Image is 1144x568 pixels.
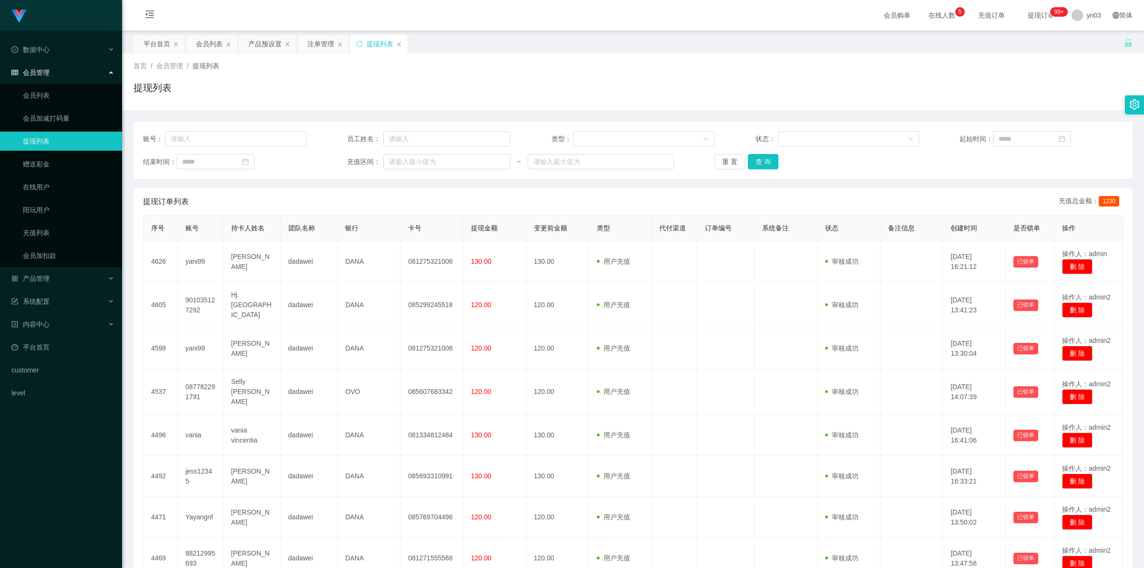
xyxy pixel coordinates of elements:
span: 充值订单 [973,12,1010,19]
td: [DATE] 16:41:06 [943,415,1006,456]
span: 会员管理 [156,62,183,70]
span: 130.00 [471,258,491,265]
span: 状态 [825,224,838,232]
td: 4605 [143,282,178,328]
td: DANA [337,282,400,328]
div: 提现列表 [367,35,393,53]
button: 已锁单 [1013,386,1038,398]
i: 图标: sync [356,41,363,47]
span: 操作人：admin2 [1062,337,1111,344]
span: 创建时间 [950,224,977,232]
i: 图标: down [908,136,913,143]
td: DANA [337,456,400,497]
button: 重 置 [715,154,745,169]
input: 请输入最大值为 [528,154,674,169]
i: 图标: check-circle-o [11,46,18,53]
td: dadawei [281,415,338,456]
span: 用户充值 [597,344,630,352]
i: 图标: profile [11,321,18,328]
span: 订单编号 [705,224,732,232]
i: 图标: down [703,136,709,143]
td: 081275321008 [400,241,463,282]
span: 团队名称 [288,224,315,232]
td: 901035127292 [178,282,224,328]
span: 代付渠道 [659,224,686,232]
td: 130.00 [526,456,589,497]
td: [PERSON_NAME] [224,456,281,497]
span: 内容中心 [11,320,50,328]
span: 用户充值 [597,301,630,309]
span: 操作人：admin2 [1062,506,1111,513]
i: 图标: close [225,41,231,47]
span: 审核成功 [825,388,858,395]
button: 删 除 [1062,302,1093,318]
button: 已锁单 [1013,430,1038,441]
span: 130.00 [471,431,491,439]
span: 用户充值 [597,554,630,562]
td: 120.00 [526,282,589,328]
span: / [151,62,153,70]
span: 持卡人姓名 [231,224,265,232]
span: 结束时间： [143,157,176,167]
p: 5 [958,7,961,17]
td: dadawei [281,497,338,538]
a: level [11,383,114,403]
i: 图标: close [173,41,179,47]
td: 4598 [143,328,178,369]
button: 删 除 [1062,474,1093,489]
td: 4626 [143,241,178,282]
td: 4471 [143,497,178,538]
i: 图标: appstore-o [11,275,18,282]
input: 请输入 [383,131,511,146]
button: 删 除 [1062,433,1093,448]
input: 请输入 [165,131,306,146]
td: 120.00 [526,497,589,538]
span: 审核成功 [825,344,858,352]
td: dadawei [281,456,338,497]
td: DANA [337,415,400,456]
button: 已锁单 [1013,553,1038,564]
td: [PERSON_NAME] [224,241,281,282]
span: 系统备注 [762,224,789,232]
span: 提现订单 [1023,12,1059,19]
td: [DATE] 13:30:04 [943,328,1006,369]
span: 操作人：admin2 [1062,423,1111,431]
button: 已锁单 [1013,343,1038,354]
td: OVO [337,369,400,415]
button: 已锁单 [1013,299,1038,311]
i: 图标: close [337,41,343,47]
span: 审核成功 [825,301,858,309]
span: 审核成功 [825,554,858,562]
span: 类型： [552,134,574,144]
img: logo.9652507e.png [11,10,27,23]
span: 用户充值 [597,513,630,521]
button: 删 除 [1062,515,1093,530]
sup: 5 [955,7,965,17]
span: 账号 [185,224,199,232]
td: 130.00 [526,241,589,282]
span: 卡号 [408,224,421,232]
a: 会员列表 [23,86,114,105]
a: 会员加扣款 [23,246,114,265]
span: 会员管理 [11,69,50,76]
i: 图标: global [1113,12,1119,19]
td: dadawei [281,328,338,369]
td: Yayangnf [178,497,224,538]
td: [DATE] 16:21:12 [943,241,1006,282]
span: 1230 [1099,196,1119,207]
span: 120.00 [471,554,491,562]
span: 操作人：admin2 [1062,465,1111,472]
td: [PERSON_NAME] [224,497,281,538]
span: 120.00 [471,344,491,352]
a: 赠送彩金 [23,155,114,174]
span: 提现金额 [471,224,498,232]
td: Hj. [GEOGRAPHIC_DATA] [224,282,281,328]
td: [PERSON_NAME] [224,328,281,369]
td: [DATE] 16:33:21 [943,456,1006,497]
span: 审核成功 [825,258,858,265]
div: 产品预设置 [248,35,282,53]
i: 图标: menu-fold [133,0,166,31]
div: 充值总金额： [1059,196,1123,207]
td: 085769704496 [400,497,463,538]
i: 图标: close [396,41,402,47]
